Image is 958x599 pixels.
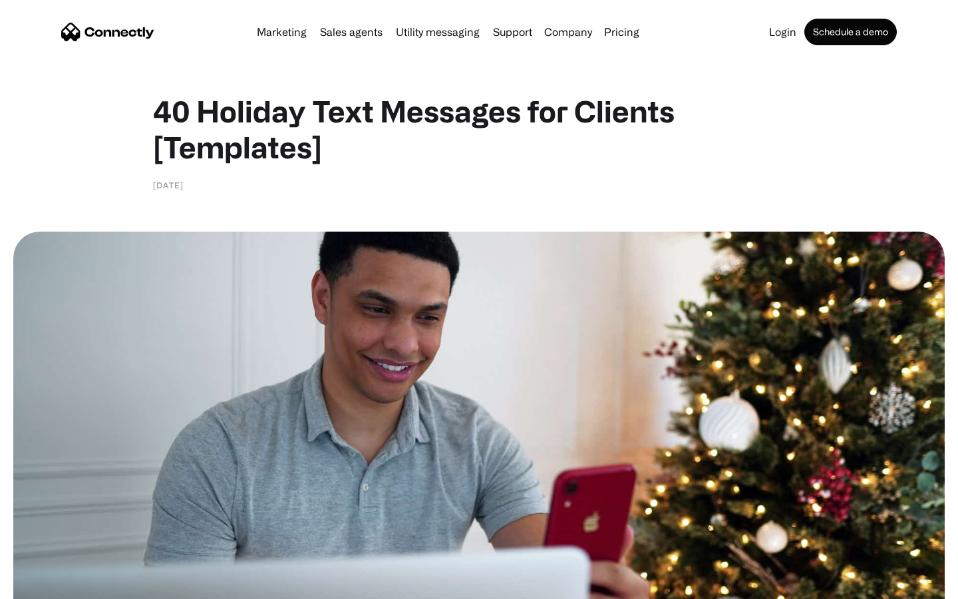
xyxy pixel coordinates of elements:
a: Pricing [599,27,645,37]
div: [DATE] [153,178,184,192]
a: Login [764,27,802,37]
a: Sales agents [315,27,388,37]
div: Company [544,23,592,41]
aside: Language selected: English [13,576,80,594]
a: Support [488,27,538,37]
a: Schedule a demo [804,19,897,45]
ul: Language list [27,576,80,594]
h1: 40 Holiday Text Messages for Clients [Templates] [153,93,805,165]
a: Utility messaging [391,27,485,37]
a: Marketing [251,27,312,37]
